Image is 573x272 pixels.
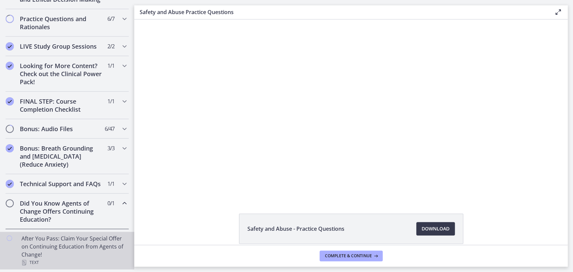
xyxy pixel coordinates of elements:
[6,144,14,152] i: Completed
[20,125,102,133] h2: Bonus: Audio Files
[6,97,14,105] i: Completed
[134,19,568,198] iframe: Video Lesson
[21,234,126,267] div: After You Pass: Claim Your Special Offer on Continuing Education from Agents of Change!
[20,15,102,31] h2: Practice Questions and Rationales
[21,259,126,267] div: Text
[247,225,344,233] span: Safety and Abuse - Practice Questions
[320,251,383,261] button: Complete & continue
[107,15,114,23] span: 6 / 7
[107,199,114,207] span: 0 / 1
[6,62,14,70] i: Completed
[107,42,114,50] span: 2 / 2
[325,253,372,259] span: Complete & continue
[6,42,14,50] i: Completed
[20,180,102,188] h2: Technical Support and FAQs
[107,144,114,152] span: 3 / 3
[107,97,114,105] span: 1 / 1
[416,222,455,235] a: Download
[20,62,102,86] h2: Looking for More Content? Check out the Clinical Power Pack!
[20,42,102,50] h2: LIVE Study Group Sessions
[20,97,102,113] h2: FINAL STEP: Course Completion Checklist
[107,180,114,188] span: 1 / 1
[107,62,114,70] span: 1 / 1
[20,199,102,223] h2: Did You Know Agents of Change Offers Continuing Education?
[20,144,102,168] h2: Bonus: Breath Grounding and [MEDICAL_DATA] (Reduce Anxiety)
[105,125,114,133] span: 6 / 47
[140,8,543,16] h3: Safety and Abuse Practice Questions
[6,180,14,188] i: Completed
[422,225,449,233] span: Download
